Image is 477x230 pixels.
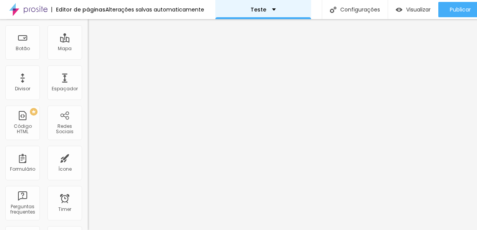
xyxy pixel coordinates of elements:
[51,7,105,12] div: Editor de páginas
[58,207,71,212] div: Timer
[450,7,471,13] span: Publicar
[330,7,336,13] img: Icone
[388,2,438,17] button: Visualizar
[396,7,402,13] img: view-1.svg
[16,46,30,51] div: Botão
[58,46,72,51] div: Mapa
[10,166,35,172] div: Formulário
[15,86,30,91] div: Divisor
[49,124,80,135] div: Redes Sociais
[251,7,266,12] p: Teste
[7,204,38,215] div: Perguntas frequentes
[7,124,38,135] div: Código HTML
[58,166,72,172] div: Ícone
[406,7,431,13] span: Visualizar
[105,7,204,12] div: Alterações salvas automaticamente
[52,86,78,91] div: Espaçador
